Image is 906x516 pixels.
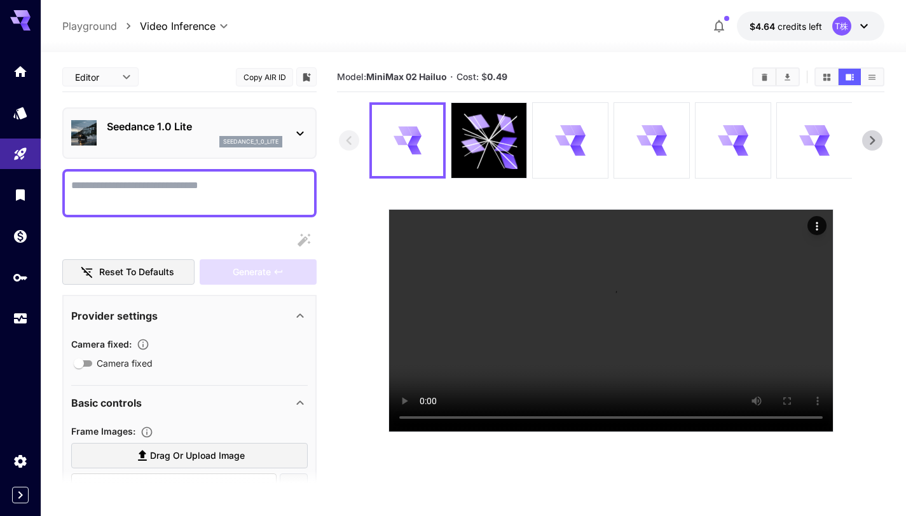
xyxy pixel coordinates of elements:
div: Actions [807,216,827,235]
div: Library [13,187,28,203]
button: Add to library [301,69,312,85]
a: Playground [62,18,117,34]
div: Usage [13,311,28,327]
p: Provider settings [71,308,158,323]
p: Basic controls [71,395,142,411]
nav: breadcrumb [62,18,140,34]
div: Wallet [13,228,28,244]
span: Camera fixed [97,356,153,370]
div: Basic controls [71,388,308,418]
span: Cost: $ [456,71,507,82]
div: チャットウィジェット [842,455,906,516]
div: Provider settings [71,301,308,331]
div: $4.6406 [750,20,822,33]
span: Drag or upload image [150,448,245,464]
button: $4.6406T株 [737,11,884,41]
span: $4.64 [750,21,778,32]
button: Upload frame images. [135,426,158,438]
div: Show media in grid viewShow media in video viewShow media in list view [814,67,884,86]
span: credits left [778,21,822,32]
button: Show media in video view [839,69,861,85]
b: MiniMax 02 Hailuo [366,71,447,82]
div: Home [13,64,28,79]
div: Models [13,101,28,117]
button: Copy AIR ID [236,68,293,86]
div: T株 [832,17,851,36]
button: Expand sidebar [12,487,29,503]
label: Drag or upload image [71,443,308,469]
span: Video Inference [140,18,216,34]
p: Seedance 1.0 Lite [107,119,282,134]
div: API Keys [13,269,28,285]
span: Editor [75,71,114,84]
button: Clear All [753,69,776,85]
div: Seedance 1.0 Liteseedance_1_0_lite [71,114,308,153]
span: Model: [337,71,447,82]
iframe: Chat Widget [842,455,906,516]
button: Download All [776,69,799,85]
span: Camera fixed : [71,339,132,350]
span: Frame Images : [71,426,135,437]
div: Clear AllDownload All [752,67,800,86]
b: 0.49 [487,71,507,82]
p: · [450,69,453,85]
p: seedance_1_0_lite [223,137,278,146]
div: Playground [13,146,28,162]
button: Show media in list view [861,69,883,85]
div: Settings [13,453,28,469]
button: Show media in grid view [816,69,838,85]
